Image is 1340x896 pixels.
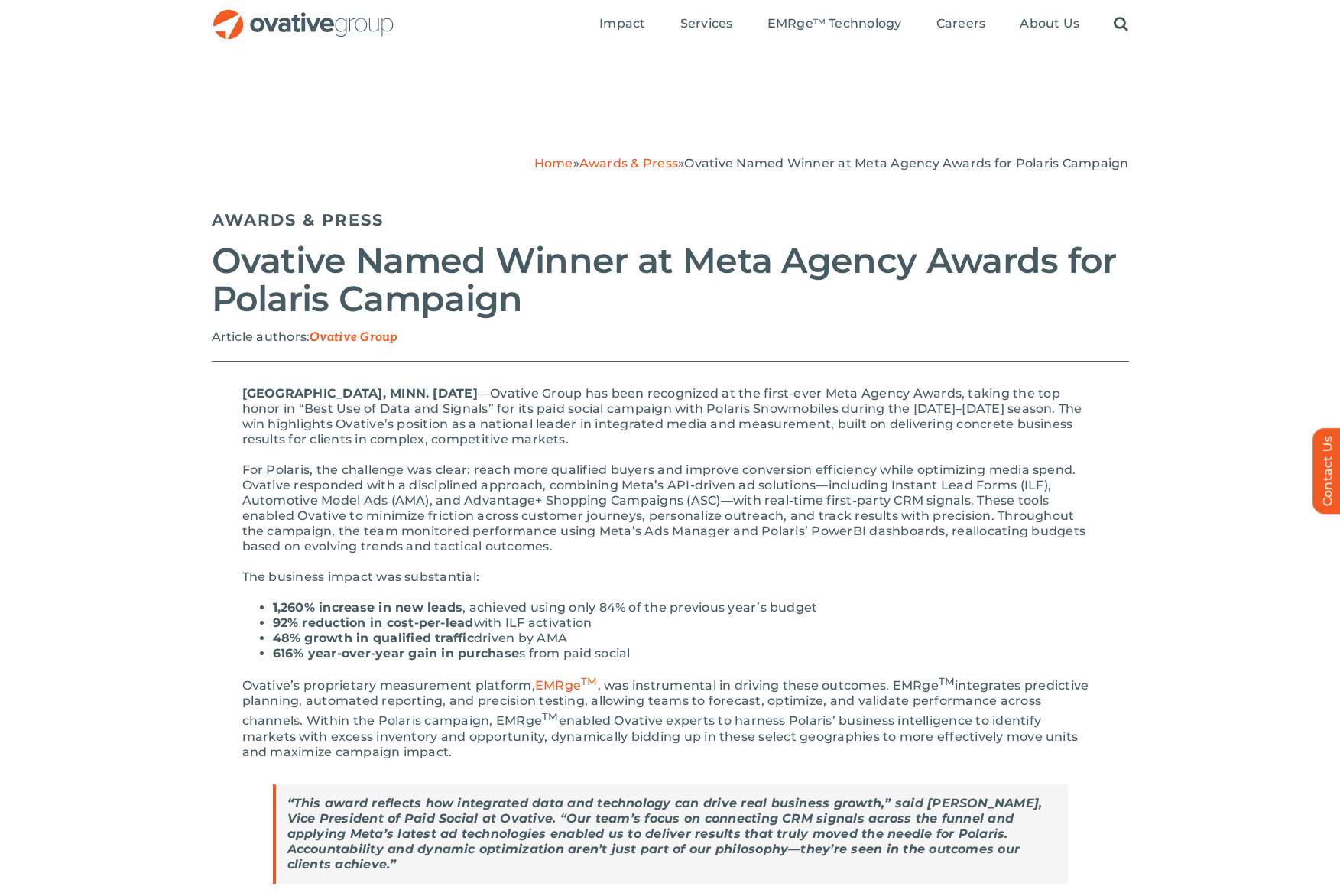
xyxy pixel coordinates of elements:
[579,156,678,170] a: Awards & Press
[542,710,558,722] sup: TM
[936,16,986,31] span: Careers
[535,678,598,693] a: EMRgeTM
[534,156,573,170] a: Home
[273,600,1098,615] li: , achieved using only 84% of the previous year’s budget
[273,646,1098,661] li: s from paid social
[599,16,645,33] a: Impact
[242,570,1098,585] p: The business impact was substantial:
[242,386,1098,447] p: Ovative Group has been recognized at the first-ever Meta Agency Awards, taking the top honor in “...
[242,386,478,401] span: [GEOGRAPHIC_DATA], MINN. [DATE]
[273,615,474,630] strong: 92% reduction in cost-per-lead
[767,16,902,31] span: EMRge™ Technology
[939,675,955,687] sup: TM
[242,463,1098,554] p: For Polaris, the challenge was clear: reach more qualified buyers and improve conversion efficien...
[212,8,395,22] a: OG_Full_horizontal_RGB
[1114,16,1128,33] a: Search
[534,156,1129,170] span: » »
[310,330,397,345] span: Ovative Group
[684,156,1128,170] span: Ovative Named Winner at Meta Agency Awards for Polaris Campaign
[212,242,1129,318] h2: Ovative Named Winner at Meta Agency Awards for Polaris Campaign
[936,16,986,33] a: Careers
[1020,16,1079,31] span: About Us
[599,16,645,31] span: Impact
[273,631,1098,646] li: driven by AMA
[680,16,733,33] a: Services
[242,674,1098,760] p: Ovative’s proprietary measurement platform, , was instrumental in driving these outcomes. EMRge i...
[680,16,733,31] span: Services
[478,386,490,401] span: —
[1020,16,1079,33] a: About Us
[581,675,597,687] sup: TM
[273,615,1098,631] li: with ILF activation
[273,600,463,615] strong: 1,260% increase in new leads
[287,796,1043,872] strong: “This award reflects how integrated data and technology can drive real business growth,” said [PE...
[212,210,384,229] a: Awards & Press
[273,631,474,645] strong: 48% growth in qualified traffic
[767,16,902,33] a: EMRge™ Technology
[273,646,520,661] strong: 616% year-over-year gain in purchase
[212,330,1129,346] p: Article authors:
